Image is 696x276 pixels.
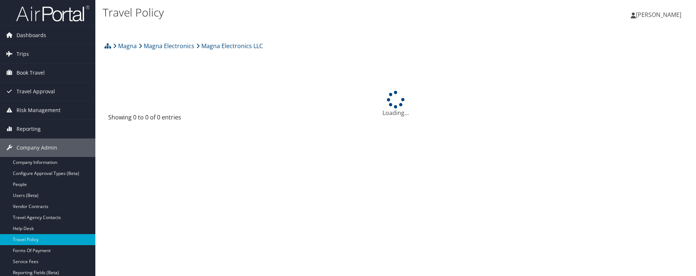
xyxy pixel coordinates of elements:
div: Loading... [103,91,689,117]
span: Trips [17,45,29,63]
span: [PERSON_NAME] [636,11,681,19]
a: Magna Electronics LLC [196,39,263,53]
div: Showing 0 to 0 of 0 entries [108,113,244,125]
span: Book Travel [17,64,45,82]
span: Dashboards [17,26,46,44]
span: Reporting [17,120,41,138]
img: airportal-logo.png [16,5,89,22]
span: Company Admin [17,139,57,157]
h1: Travel Policy [103,5,493,20]
span: Travel Approval [17,82,55,101]
span: Risk Management [17,101,61,119]
a: Magna Electronics [139,39,194,53]
a: Magna [113,39,137,53]
a: [PERSON_NAME] [631,4,689,26]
